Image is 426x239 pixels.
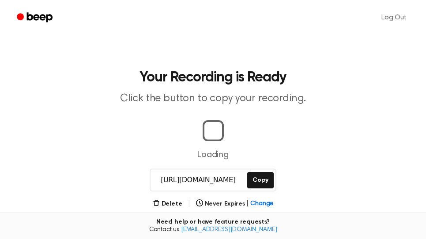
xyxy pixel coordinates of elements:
button: Delete [153,199,182,209]
span: | [246,199,249,209]
button: Never Expires|Change [196,199,274,209]
a: Log Out [373,7,415,28]
span: Change [250,199,273,209]
span: Contact us [5,226,421,234]
button: Copy [247,172,273,188]
h1: Your Recording is Ready [11,70,415,85]
p: Click the button to copy your recording. [44,92,383,106]
a: [EMAIL_ADDRESS][DOMAIN_NAME] [181,227,277,233]
span: | [188,199,191,209]
a: Beep [11,9,60,26]
p: Loading [11,148,415,162]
